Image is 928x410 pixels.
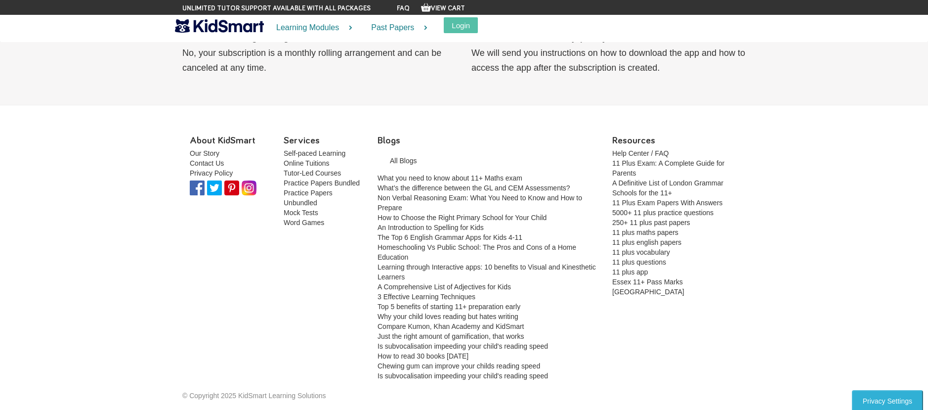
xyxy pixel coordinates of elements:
[397,5,410,12] a: FAQ
[612,199,722,207] a: 11 Plus Exam Papers With Answers
[207,183,224,191] a: pinterest
[190,169,233,177] a: Privacy Policy
[242,183,259,191] a: instagram
[190,135,269,146] h5: About KidSmart
[612,258,666,266] a: 11 plus questions
[378,263,596,281] a: Learning through Interactive apps: 10 benefits to Visual and Kinesthetic Learners
[378,148,597,173] a: All Blogs
[378,362,540,370] a: Chewing gum can improve your childs reading speed
[242,181,256,195] img: instagram
[264,15,359,41] a: Learning Modules
[378,194,582,212] a: Non Verbal Reasoning Exam: What You Need to Know and How to Prepare
[378,283,511,291] a: A Comprehensive List of Adjectives for Kids
[421,5,465,12] a: View Cart
[378,303,520,311] a: Top 5 benefits of starting 11+ preparation early
[190,181,205,195] img: facebook page
[471,46,746,75] p: We will send you instructions on how to download the app and how to access the app after the subs...
[182,31,193,43] strong: Q.
[378,342,548,350] a: Is subvocalisation impeeding your child's reading speed
[612,135,738,146] h5: Resources
[612,219,690,227] a: 250+ 11 plus past papers
[612,278,683,286] a: Essex 11+ Pass Marks
[378,352,468,360] a: How to read 30 books [DATE]
[612,159,724,177] a: 11 Plus Exam: A Complete Guide for Parents
[612,288,684,296] a: [GEOGRAPHIC_DATA]
[190,183,207,191] a: facebook page
[612,248,670,256] a: 11 plus vocabulary
[378,233,522,241] a: The Top 6 English Grammar Apps for Kids 4-11
[612,238,681,246] a: 11 plus english papers
[182,46,457,75] p: No, your subscription is a monthly rolling arrangement and can be canceled at any time.
[182,3,371,13] span: Unlimited tutor support available with all packages
[378,332,524,340] a: Just the right amount of gamification, that works
[284,159,330,167] a: Online Tuitions
[378,372,548,380] a: Is subvocalisation impeeding your child's reading speed
[612,149,669,157] a: Help Center / FAQ
[421,2,431,12] img: Your items in the shopping basket
[378,224,484,231] a: An Introduction to Spelling for Kids
[378,135,597,146] h5: Blogs
[612,209,714,217] a: 5000+ 11 plus practice questions
[444,17,478,33] button: Login
[284,149,345,157] a: Self-paced Learning
[612,179,723,197] a: A Definitive List of London Grammar Schools for the 11+
[612,268,648,276] a: 11 plus app
[175,17,264,35] img: KidSmart logo
[471,31,482,43] strong: Q.
[284,209,318,217] a: Mock Tests
[378,184,570,192] a: What’s the difference between the GL and CEM Assessments?
[207,181,222,195] img: pinterest
[224,181,239,195] img: twitter
[284,219,324,227] a: Word Games
[284,135,363,146] h5: Services
[284,179,360,187] a: Practice Papers Bundled
[190,159,224,167] a: Contact Us
[182,391,326,401] div: © Copyright 2025 KidSmart Learning Solutions
[224,183,242,191] a: twitter
[359,15,434,41] a: Past Papers
[378,293,475,301] a: 3 Effective Learning Techniques
[378,214,547,222] a: How to Choose the Right Primary School for Your Child
[378,313,518,320] a: Why your child loves reading but hates writing
[284,169,341,177] a: Tutor-Led Courses
[378,174,522,182] a: What you need to know about 11+ Maths exam
[284,189,333,207] a: Practice Papers Unbundled
[378,322,524,330] a: Compare Kumon, Khan Academy and KidSmart
[612,228,678,236] a: 11 plus maths papers
[378,243,576,261] a: Homeschooling Vs Public School: The Pros and Cons of a Home Education
[190,149,219,157] a: Our Story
